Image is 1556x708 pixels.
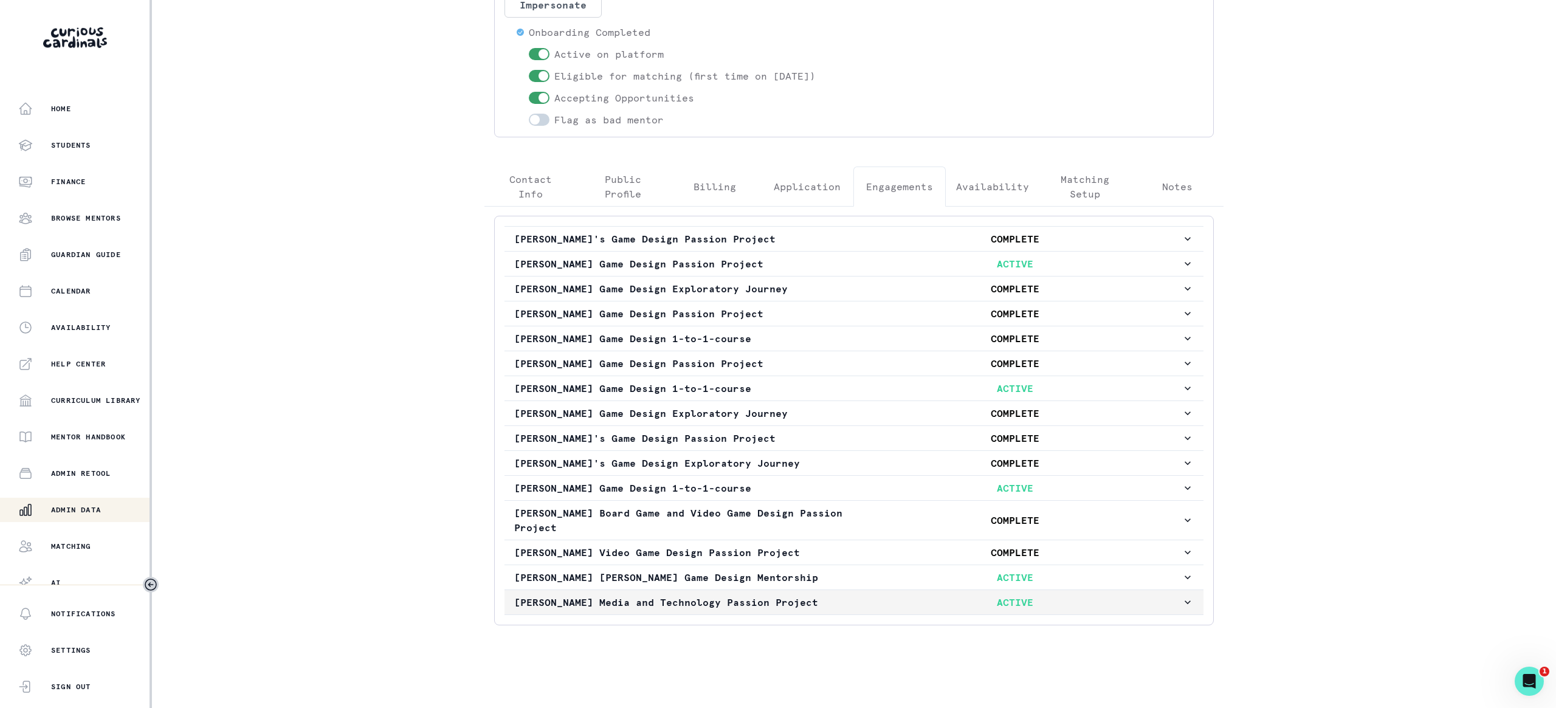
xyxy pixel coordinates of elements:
p: COMPLETE [848,545,1182,560]
p: Accepting Opportunities [554,91,694,105]
p: Notes [1162,179,1193,194]
p: Active on platform [554,47,664,61]
button: [PERSON_NAME] Game Design Passion ProjectCOMPLETE [504,301,1203,326]
button: [PERSON_NAME] Game Design Passion ProjectACTIVE [504,252,1203,276]
p: Availability [956,179,1029,194]
button: [PERSON_NAME]'s Game Design Exploratory JourneyCOMPLETE [504,451,1203,475]
p: COMPLETE [848,281,1182,296]
p: Admin Retool [51,469,111,478]
p: Browse Mentors [51,213,121,223]
p: COMPLETE [848,513,1182,528]
button: [PERSON_NAME] Game Design Exploratory JourneyCOMPLETE [504,401,1203,425]
p: COMPLETE [848,456,1182,470]
p: [PERSON_NAME]'s Game Design Passion Project [514,431,848,445]
p: Home [51,104,71,114]
p: Notifications [51,609,116,619]
img: Curious Cardinals Logo [43,27,107,48]
p: [PERSON_NAME] Game Design Exploratory Journey [514,406,848,421]
p: ACTIVE [848,595,1182,610]
p: Finance [51,177,86,187]
p: [PERSON_NAME] Game Design Passion Project [514,256,848,271]
iframe: Intercom live chat [1515,667,1544,696]
p: ACTIVE [848,570,1182,585]
p: COMPLETE [848,431,1182,445]
p: [PERSON_NAME] Board Game and Video Game Design Passion Project [514,506,848,535]
p: COMPLETE [848,232,1182,246]
button: [PERSON_NAME] Board Game and Video Game Design Passion ProjectCOMPLETE [504,501,1203,540]
p: Students [51,140,91,150]
p: [PERSON_NAME] [PERSON_NAME] Game Design Mentorship [514,570,848,585]
p: Admin Data [51,505,101,515]
p: ACTIVE [848,381,1182,396]
p: COMPLETE [848,406,1182,421]
p: [PERSON_NAME] Video Game Design Passion Project [514,545,848,560]
button: [PERSON_NAME] Game Design Passion ProjectCOMPLETE [504,351,1203,376]
p: Onboarding Completed [529,25,650,40]
button: [PERSON_NAME] Video Game Design Passion ProjectCOMPLETE [504,540,1203,565]
p: AI [51,578,61,588]
p: [PERSON_NAME] Game Design Exploratory Journey [514,281,848,296]
button: [PERSON_NAME] Game Design Exploratory JourneyCOMPLETE [504,277,1203,301]
p: Mentor Handbook [51,432,126,442]
p: Public Profile [587,172,659,201]
button: [PERSON_NAME] Game Design 1-to-1-courseACTIVE [504,376,1203,400]
button: [PERSON_NAME] Game Design 1-to-1-courseACTIVE [504,476,1203,500]
p: Calendar [51,286,91,296]
p: ACTIVE [848,256,1182,271]
p: Billing [694,179,736,194]
p: Curriculum Library [51,396,141,405]
p: [PERSON_NAME] Game Design Passion Project [514,356,848,371]
p: Eligible for matching (first time on [DATE]) [554,69,816,83]
p: Settings [51,645,91,655]
p: [PERSON_NAME]'s Game Design Passion Project [514,232,848,246]
p: [PERSON_NAME]'s Game Design Exploratory Journey [514,456,848,470]
button: Toggle sidebar [143,577,159,593]
p: Flag as bad mentor [554,112,664,127]
p: Engagements [866,179,933,194]
button: [PERSON_NAME] Media and Technology Passion ProjectACTIVE [504,590,1203,614]
button: [PERSON_NAME] [PERSON_NAME] Game Design MentorshipACTIVE [504,565,1203,589]
p: ACTIVE [848,481,1182,495]
button: [PERSON_NAME] Game Design 1-to-1-courseCOMPLETE [504,326,1203,351]
p: [PERSON_NAME] Game Design 1-to-1-course [514,481,848,495]
button: [PERSON_NAME]'s Game Design Passion ProjectCOMPLETE [504,227,1203,251]
p: Matching Setup [1050,172,1121,201]
p: COMPLETE [848,331,1182,346]
button: [PERSON_NAME]'s Game Design Passion ProjectCOMPLETE [504,426,1203,450]
span: 1 [1540,667,1549,676]
p: Sign Out [51,682,91,692]
p: Help Center [51,359,106,369]
p: Contact Info [495,172,566,201]
p: Application [774,179,841,194]
p: COMPLETE [848,356,1182,371]
p: [PERSON_NAME] Game Design Passion Project [514,306,848,321]
p: Matching [51,541,91,551]
p: COMPLETE [848,306,1182,321]
p: [PERSON_NAME] Game Design 1-to-1-course [514,381,848,396]
p: [PERSON_NAME] Media and Technology Passion Project [514,595,848,610]
p: Guardian Guide [51,250,121,259]
p: Availability [51,323,111,332]
p: [PERSON_NAME] Game Design 1-to-1-course [514,331,848,346]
